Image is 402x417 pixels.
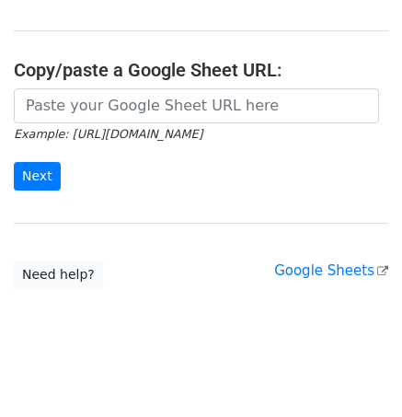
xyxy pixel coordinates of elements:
small: Example: [URL][DOMAIN_NAME] [14,127,202,141]
iframe: Chat Widget [310,329,402,417]
input: Next [14,162,61,191]
a: Need help? [14,261,103,289]
input: Paste your Google Sheet URL here [14,88,379,123]
h4: Copy/paste a Google Sheet URL: [14,59,388,81]
a: Google Sheets [274,262,388,279]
